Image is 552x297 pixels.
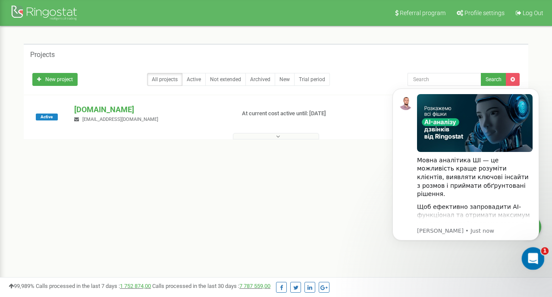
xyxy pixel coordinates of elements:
span: Profile settings [464,9,505,16]
input: Search [408,73,481,86]
span: 1 [541,247,549,255]
a: 7 787 559,00 [239,283,270,289]
a: Trial period [294,73,330,86]
span: Active [36,114,58,120]
span: [EMAIL_ADDRESS][DOMAIN_NAME] [82,117,158,122]
a: New project [32,73,78,86]
h5: Projects [30,51,55,59]
button: Search [481,73,506,86]
a: 1 752 874,00 [120,283,151,289]
a: New [275,73,295,86]
p: At current cost active until: [DATE] [242,110,354,118]
a: Archived [245,73,275,86]
span: Calls processed in the last 30 days : [152,283,270,289]
a: All projects [147,73,182,86]
iframe: Intercom live chat [522,247,545,270]
span: Log Out [523,9,543,16]
span: Referral program [400,9,445,16]
span: 99,989% [9,283,34,289]
iframe: Intercom notifications message [379,76,552,274]
a: Not extended [205,73,246,86]
p: [DOMAIN_NAME] [74,104,228,115]
a: Active [182,73,206,86]
span: Calls processed in the last 7 days : [36,283,151,289]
